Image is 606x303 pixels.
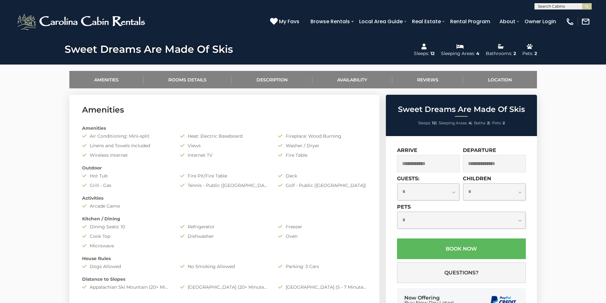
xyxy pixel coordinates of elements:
div: Wireless Internet [77,152,175,158]
strong: 2 [503,121,505,125]
label: Arrive [397,147,417,153]
a: Rooms Details [143,71,232,88]
div: Fire Table [273,152,371,158]
div: [GEOGRAPHIC_DATA] (5 - 7 Minute Drive) [273,284,371,290]
div: House Rules [77,255,372,262]
span: Pets: [492,121,502,125]
div: Cook Top [77,233,175,239]
h2: Sweet Dreams Are Made Of Skis [387,105,535,114]
li: | [418,119,437,127]
div: Dishwasher [175,233,273,239]
a: Description [232,71,313,88]
img: mail-regular-white.png [581,17,590,26]
strong: 12 [432,121,436,125]
img: White-1-2.png [16,12,148,31]
a: Owner Login [521,16,559,27]
div: Grill - Gas [77,182,175,189]
div: Parking: 3 Cars [273,263,371,270]
span: My Favs [279,17,299,25]
span: Sleeping Areas: [439,121,468,125]
a: Browse Rentals [307,16,353,27]
div: Hot Tub [77,173,175,179]
li: | [439,119,472,127]
div: Activities [77,195,372,201]
div: Appalachian Ski Mountain (20+ Minute Drive) [77,284,175,290]
a: Amenities [69,71,144,88]
span: Sleeps: [418,121,431,125]
button: Book Now [397,238,526,259]
div: Fire Pit/Fire Table [175,173,273,179]
div: Washer / Dryer [273,142,371,149]
strong: 4 [469,121,471,125]
div: Deck [273,173,371,179]
div: No Smoking Allowed [175,263,273,270]
label: Children [463,176,491,182]
label: Departure [463,147,496,153]
a: Local Area Guide [356,16,406,27]
label: Pets [397,204,411,210]
div: Views [175,142,273,149]
div: Air Conditioning: Mini-split [77,133,175,139]
label: Guests: [397,176,419,182]
div: Freezer [273,224,371,230]
div: Tennis - Public ([GEOGRAPHIC_DATA]) [175,182,273,189]
button: Questions? [397,262,526,283]
div: Microwave [77,243,175,249]
a: Availability [312,71,392,88]
div: Dogs Allowed [77,263,175,270]
div: Outdoor [77,165,372,171]
a: Reviews [392,71,463,88]
div: Dining Seats: 10 [77,224,175,230]
span: Baths: [474,121,486,125]
div: Internet TV [175,152,273,158]
div: Kitchen / Dining [77,216,372,222]
div: Refrigerator [175,224,273,230]
div: Amenities [77,125,372,131]
div: Distance to Slopes [77,276,372,282]
strong: 2 [487,121,489,125]
a: Rental Program [447,16,493,27]
img: phone-regular-white.png [566,17,575,26]
a: About [496,16,519,27]
a: Real Estate [409,16,444,27]
div: Golf - Public ([GEOGRAPHIC_DATA]) [273,182,371,189]
div: Oven [273,233,371,239]
div: [GEOGRAPHIC_DATA] (20+ Minutes Drive) [175,284,273,290]
div: Linens and Towels Included [77,142,175,149]
div: Arcade Game [77,203,175,209]
li: | [474,119,491,127]
h3: Amenities [82,104,367,115]
div: Fireplace: Wood Burning [273,133,371,139]
a: My Favs [270,17,301,26]
a: Location [463,71,537,88]
div: Heat: Electric Baseboard [175,133,273,139]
